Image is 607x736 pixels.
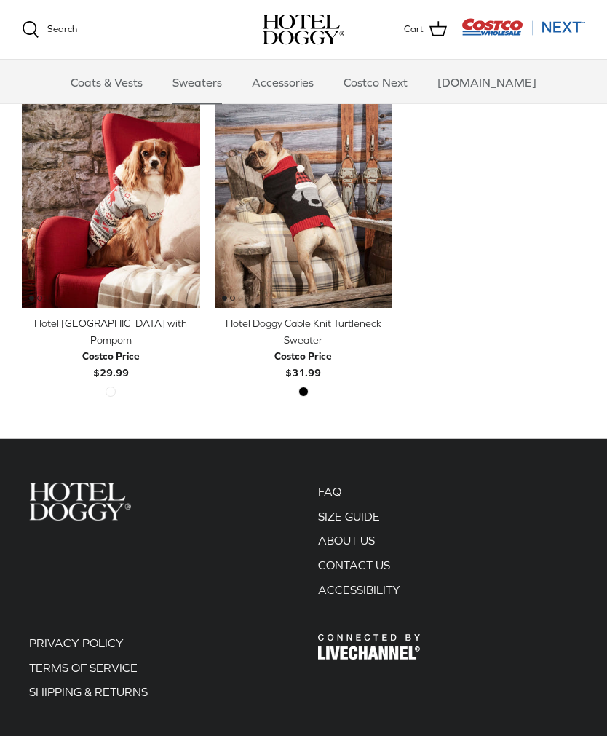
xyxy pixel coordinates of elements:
a: Hotel Doggy Fair Isle Sweater with Pompom [22,87,200,309]
a: Visit Costco Next [461,28,585,39]
div: Costco Price [82,349,140,365]
div: Secondary navigation [15,635,303,708]
a: Search [22,21,77,39]
div: Costco Price [274,349,332,365]
a: TERMS OF SERVICE [29,662,138,675]
a: hoteldoggy.com hoteldoggycom [263,15,344,45]
a: FAQ [318,486,341,499]
a: Hotel [GEOGRAPHIC_DATA] with Pompom Costco Price$29.99 [22,316,200,381]
b: $31.99 [274,349,332,379]
div: Secondary navigation [303,483,592,606]
a: Costco Next [330,60,421,104]
img: Hotel Doggy Costco Next [318,635,420,660]
a: [DOMAIN_NAME] [424,60,550,104]
a: Coats & Vests [57,60,156,104]
a: Sweaters [159,60,235,104]
a: Accessories [239,60,327,104]
img: Hotel Doggy Costco Next [29,483,131,521]
b: $29.99 [82,349,140,379]
a: PRIVACY POLICY [29,637,124,650]
a: ABOUT US [318,534,375,547]
a: Hotel Doggy Cable Knit Turtleneck Sweater [215,87,393,309]
a: Cart [404,20,447,39]
a: Hotel Doggy Cable Knit Turtleneck Sweater Costco Price$31.99 [215,316,393,381]
div: Hotel Doggy Cable Knit Turtleneck Sweater [215,316,393,349]
span: Cart [404,22,424,37]
a: CONTACT US [318,559,390,572]
img: hoteldoggycom [263,15,344,45]
a: SHIPPING & RETURNS [29,686,148,699]
img: Costco Next [461,18,585,36]
span: Search [47,23,77,34]
a: ACCESSIBILITY [318,584,400,597]
div: Hotel [GEOGRAPHIC_DATA] with Pompom [22,316,200,349]
a: SIZE GUIDE [318,510,380,523]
